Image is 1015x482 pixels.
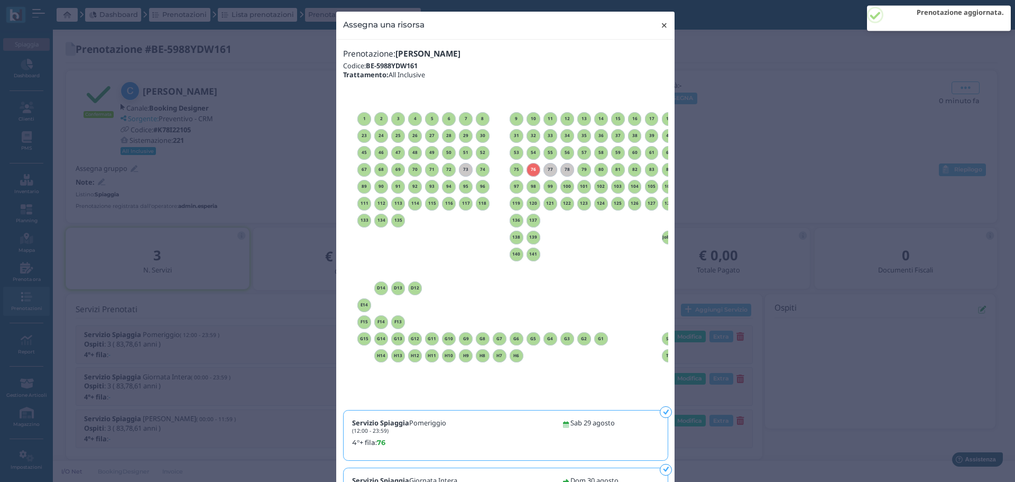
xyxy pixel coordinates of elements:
h6: 92 [408,184,422,189]
h6: 72 [442,167,456,172]
h6: 135 [391,218,405,223]
h6: 1 [357,116,371,121]
h6: 53 [510,150,523,155]
b: [PERSON_NAME] [395,48,460,59]
h6: G1 [594,337,608,341]
h6: 97 [510,184,523,189]
h6: 24 [374,133,388,138]
h6: 26 [408,133,422,138]
h6: F14 [374,320,388,324]
h6: 123 [577,201,591,206]
h6: 38 [628,133,642,138]
h6: 55 [543,150,557,155]
h5: Pomeriggio [352,419,446,434]
h6: G10 [442,337,456,341]
h6: 16 [628,116,642,121]
h6: 61 [645,150,659,155]
h6: 121 [543,201,557,206]
h6: 78 [560,167,574,172]
h6: 29 [459,133,473,138]
h6: 79 [577,167,591,172]
h6: 59 [611,150,625,155]
h6: 89 [357,184,371,189]
h6: 140 [510,252,523,257]
h6: 141 [527,252,540,257]
h6: 80 [594,167,608,172]
h6: 45 [357,150,371,155]
h6: H6 [510,353,523,358]
h6: 139 [527,235,540,240]
b: 76 [377,439,385,447]
h6: 46 [374,150,388,155]
h6: G11 [425,337,439,341]
h6: 76 [527,167,540,172]
h6: D13 [391,286,405,290]
h6: 39 [645,133,659,138]
h6: H12 [408,353,422,358]
small: (12:00 - 23:59) [352,427,389,434]
h6: H9 [459,353,473,358]
h6: 105 [645,184,659,189]
h6: 2 [374,116,388,121]
h6: 73 [459,167,473,172]
h6: 115 [425,201,439,206]
h6: E14 [357,303,371,307]
h6: 47 [391,150,405,155]
h6: 12 [560,116,574,121]
label: 4°+ fila: [352,438,550,448]
h6: G2 [577,337,591,341]
h6: H13 [391,353,405,358]
h6: G12 [408,337,422,341]
h6: 98 [527,184,540,189]
h6: 60 [628,150,642,155]
h6: H7 [493,353,506,358]
h6: 25 [391,133,405,138]
h4: Prenotazione: [343,50,668,59]
h6: 133 [357,218,371,223]
h6: H14 [374,353,388,358]
h6: 77 [543,167,557,172]
h6: 71 [425,167,439,172]
h6: 95 [459,184,473,189]
h6: 67 [357,167,371,172]
h6: 103 [611,184,625,189]
h6: D12 [408,286,422,290]
h6: 50 [442,150,456,155]
h6: 70 [408,167,422,172]
h6: 13 [577,116,591,121]
h5: Codice: [343,62,668,69]
h6: 104 [628,184,642,189]
h6: 3 [391,116,405,121]
h6: 49 [425,150,439,155]
span: Assistenza [31,8,70,16]
h6: 94 [442,184,456,189]
h6: 120 [527,201,540,206]
h6: 136 [510,218,523,223]
h6: 10 [527,116,540,121]
h6: 28 [442,133,456,138]
h6: 114 [408,201,422,206]
h6: 32 [527,133,540,138]
b: Trattamento: [343,70,389,79]
h6: 9 [510,116,523,121]
h6: G7 [493,337,506,341]
h6: 35 [577,133,591,138]
h6: 4 [408,116,422,121]
h6: 34 [560,133,574,138]
h6: 90 [374,184,388,189]
h6: 37 [611,133,625,138]
h6: 134 [374,218,388,223]
h6: 127 [645,201,659,206]
h6: 113 [391,201,405,206]
h6: 122 [560,201,574,206]
h6: G14 [374,337,388,341]
h6: 23 [357,133,371,138]
h6: H10 [442,353,456,358]
h6: 74 [476,167,490,172]
h6: G8 [476,337,490,341]
h6: 137 [527,218,540,223]
h6: 5 [425,116,439,121]
h6: G3 [560,337,574,341]
h4: Assegna una risorsa [343,19,425,31]
h6: 101 [577,184,591,189]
